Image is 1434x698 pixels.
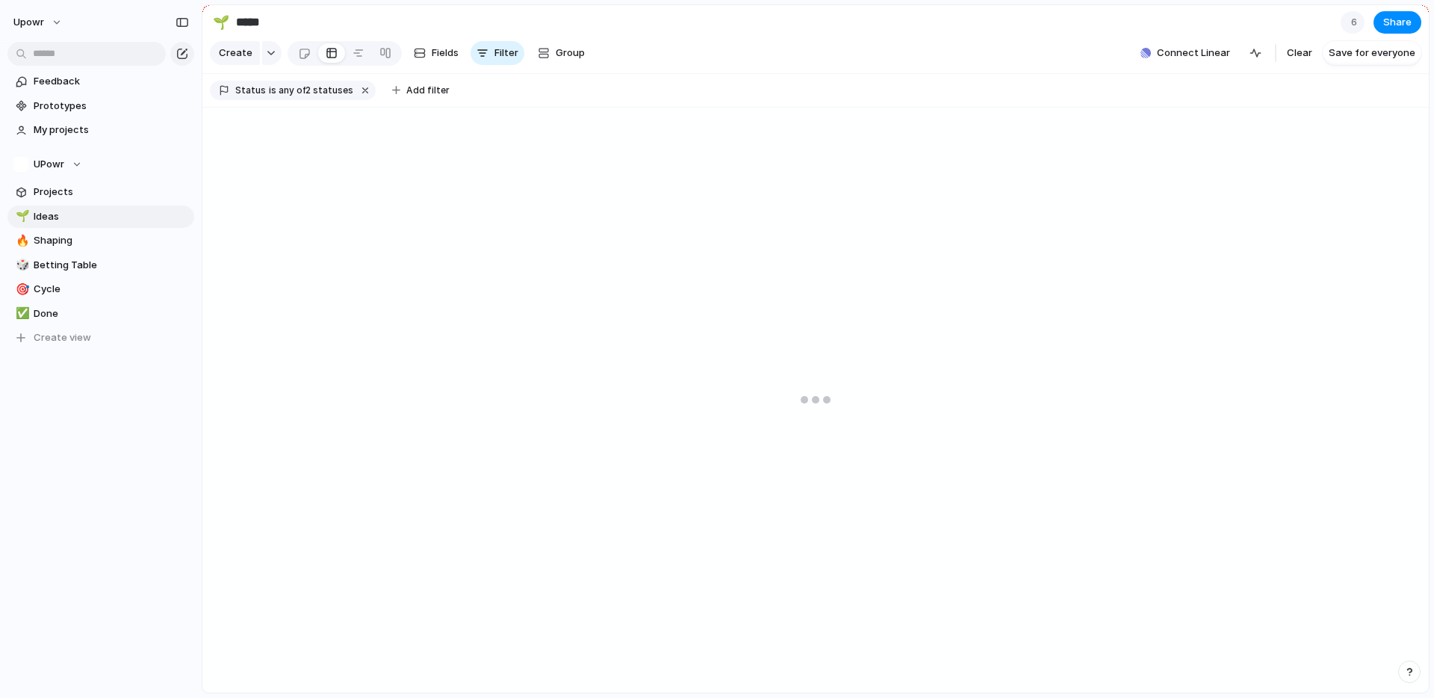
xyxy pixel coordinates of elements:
button: Share [1374,11,1421,34]
span: Done [34,306,189,321]
span: Filter [494,46,518,61]
span: Ideas [34,209,189,224]
button: Filter [471,41,524,65]
span: Prototypes [34,99,189,114]
button: upowr [7,10,70,34]
button: 🌱 [209,10,233,34]
button: 2 statuses [307,82,356,99]
span: UPowr [34,157,64,172]
button: Add filter [383,80,459,101]
div: 🔥 [16,232,26,250]
span: 6 [1351,15,1362,30]
span: upowr [13,15,44,30]
div: 🌱 [213,12,229,32]
div: 🎯 [16,281,26,298]
a: Projects [7,181,194,203]
span: is [269,84,276,97]
button: Connect Linear [1135,42,1236,64]
span: Add filter [406,84,450,97]
a: 🎯Cycle [7,278,194,300]
button: 🎯 [13,282,28,297]
a: 🔥Shaping [7,229,194,252]
button: Clear [1281,41,1318,65]
a: Prototypes [7,95,194,117]
button: UPowr [7,153,194,176]
span: Projects [34,185,189,200]
a: Feedback [7,70,194,93]
span: Shaping [34,233,189,248]
span: Share [1383,15,1412,30]
span: 2 [301,84,313,96]
span: Group [556,46,585,61]
a: My projects [7,119,194,141]
button: Create [210,41,260,65]
button: isany of [266,82,308,99]
div: 🌱 [16,208,26,225]
span: any of [276,84,305,97]
span: Save for everyone [1329,46,1415,61]
span: statuses [301,84,353,97]
span: Connect Linear [1157,46,1230,61]
span: Create [219,46,252,61]
button: Create view [7,327,194,349]
span: Feedback [34,74,189,89]
div: 🎲 [16,256,26,274]
span: Create view [34,330,91,345]
button: Save for everyone [1323,41,1421,65]
span: Cycle [34,282,189,297]
button: Group [530,41,592,65]
span: Fields [432,46,459,61]
button: 🔥 [13,233,28,248]
a: 🌱Ideas [7,206,194,228]
span: Status [235,84,266,97]
button: 🎲 [13,258,28,273]
button: Fields [408,41,465,65]
button: 🌱 [13,209,28,224]
button: ✅ [13,306,28,321]
div: ✅ [16,305,26,322]
span: My projects [34,123,189,138]
a: 🎲Betting Table [7,254,194,277]
a: ✅Done [7,303,194,325]
span: Clear [1287,46,1312,61]
span: Betting Table [34,258,189,273]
